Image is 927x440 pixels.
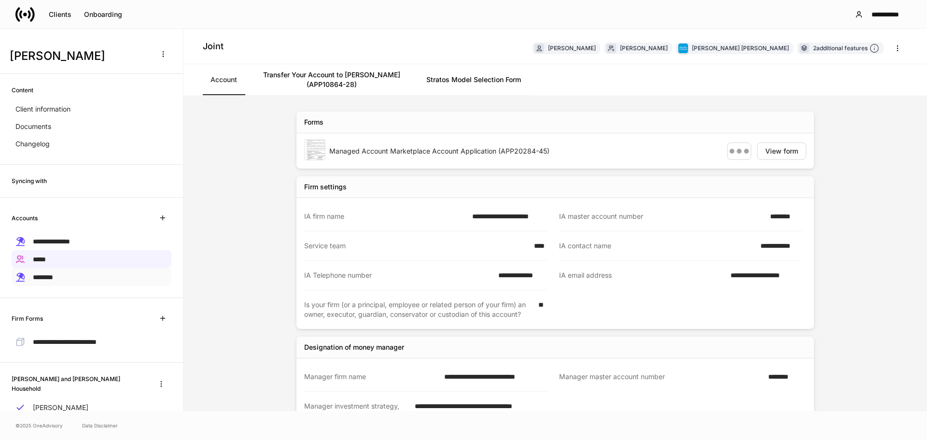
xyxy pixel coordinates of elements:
h6: Firm Forms [12,314,43,323]
div: IA contact name [559,241,755,251]
h6: [PERSON_NAME] and [PERSON_NAME] Household [12,374,143,393]
span: © 2025 OneAdvisory [15,422,63,429]
div: [PERSON_NAME] [548,43,596,53]
p: Documents [15,122,51,131]
a: [PERSON_NAME] [12,399,171,416]
img: charles-schwab-BFYFdbvS.png [678,43,688,53]
button: Clients [42,7,78,22]
div: IA Telephone number [304,270,492,280]
div: Service team [304,241,528,251]
div: IA email address [559,270,725,281]
div: 2 additional features [813,43,879,54]
div: Forms [304,117,323,127]
div: Onboarding [84,11,122,18]
a: Stratos Model Selection Form [419,64,529,95]
h6: Content [12,85,33,95]
a: Data Disclaimer [82,422,118,429]
div: Manager master account number [559,372,762,382]
a: Documents [12,118,171,135]
div: Designation of money manager [304,342,404,352]
a: Account [203,64,245,95]
h6: Accounts [12,213,38,223]
div: Clients [49,11,71,18]
button: Onboarding [78,7,128,22]
p: Client information [15,104,70,114]
div: View form [765,148,798,155]
p: Changelog [15,139,50,149]
h6: Syncing with [12,176,47,185]
button: View form [757,142,806,160]
div: Firm settings [304,182,347,192]
a: Transfer Your Account to [PERSON_NAME] (APP10864-28) [245,64,419,95]
div: Managed Account Marketplace Account Application (APP20284-45) [329,146,719,156]
div: Is your firm (or a principal, employee or related person of your firm) an owner, executor, guardi... [304,300,533,319]
div: Manager firm name [304,372,438,382]
p: [PERSON_NAME] [33,403,88,412]
div: [PERSON_NAME] [620,43,668,53]
div: [PERSON_NAME] [PERSON_NAME] [692,43,789,53]
div: IA firm name [304,212,466,221]
h4: Joint [203,41,224,52]
div: IA master account number [559,212,764,221]
a: Client information [12,100,171,118]
div: Manager investment strategy, program or service [304,401,409,421]
h3: [PERSON_NAME] [10,48,149,64]
a: Changelog [12,135,171,153]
